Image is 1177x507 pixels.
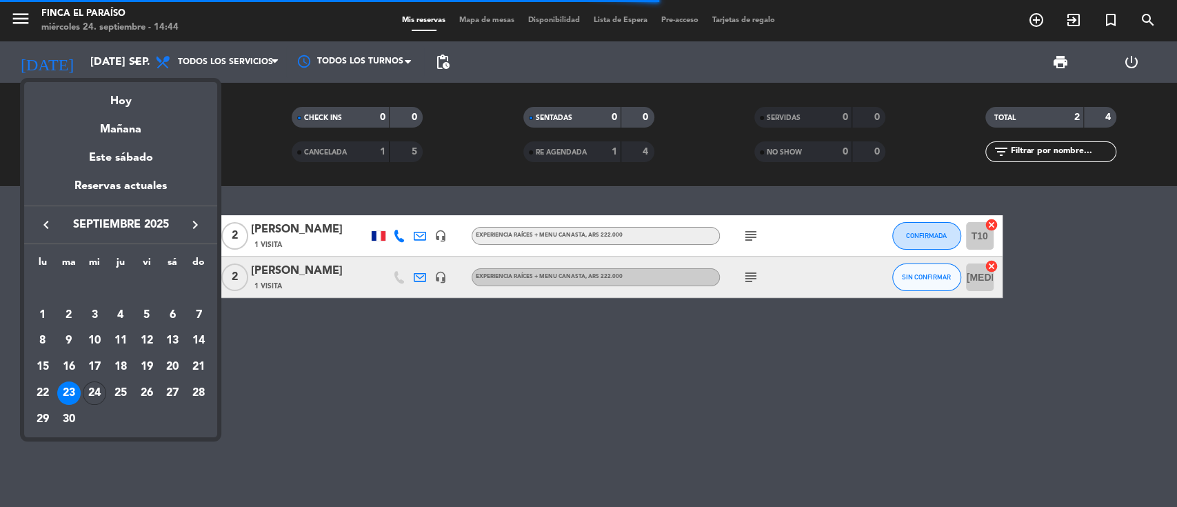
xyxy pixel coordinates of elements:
[187,217,203,233] i: keyboard_arrow_right
[30,302,56,328] td: 1 de septiembre de 2025
[108,328,134,355] td: 11 de septiembre de 2025
[135,355,159,379] div: 19
[56,255,82,276] th: martes
[185,302,212,328] td: 7 de septiembre de 2025
[81,380,108,406] td: 24 de septiembre de 2025
[161,330,184,353] div: 13
[134,380,160,406] td: 26 de septiembre de 2025
[56,406,82,433] td: 30 de septiembre de 2025
[109,330,132,353] div: 11
[57,330,81,353] div: 9
[135,304,159,327] div: 5
[38,217,54,233] i: keyboard_arrow_left
[187,330,210,353] div: 14
[108,354,134,380] td: 18 de septiembre de 2025
[160,354,186,380] td: 20 de septiembre de 2025
[56,380,82,406] td: 23 de septiembre de 2025
[31,330,54,353] div: 8
[59,216,183,234] span: septiembre 2025
[160,302,186,328] td: 6 de septiembre de 2025
[24,82,217,110] div: Hoy
[160,328,186,355] td: 13 de septiembre de 2025
[108,255,134,276] th: jueves
[185,380,212,406] td: 28 de septiembre de 2025
[30,255,56,276] th: lunes
[187,355,210,379] div: 21
[56,354,82,380] td: 16 de septiembre de 2025
[81,328,108,355] td: 10 de septiembre de 2025
[31,304,54,327] div: 1
[34,216,59,234] button: keyboard_arrow_left
[81,302,108,328] td: 3 de septiembre de 2025
[134,328,160,355] td: 12 de septiembre de 2025
[30,354,56,380] td: 15 de septiembre de 2025
[160,255,186,276] th: sábado
[109,355,132,379] div: 18
[57,381,81,405] div: 23
[83,355,106,379] div: 17
[24,177,217,206] div: Reservas actuales
[31,355,54,379] div: 15
[24,139,217,177] div: Este sábado
[187,381,210,405] div: 28
[57,304,81,327] div: 2
[30,276,212,302] td: SEP.
[185,255,212,276] th: domingo
[57,355,81,379] div: 16
[108,302,134,328] td: 4 de septiembre de 2025
[185,354,212,380] td: 21 de septiembre de 2025
[187,304,210,327] div: 7
[31,381,54,405] div: 22
[134,255,160,276] th: viernes
[81,255,108,276] th: miércoles
[83,330,106,353] div: 10
[56,302,82,328] td: 2 de septiembre de 2025
[183,216,208,234] button: keyboard_arrow_right
[161,355,184,379] div: 20
[135,381,159,405] div: 26
[134,354,160,380] td: 19 de septiembre de 2025
[83,381,106,405] div: 24
[31,408,54,431] div: 29
[83,304,106,327] div: 3
[30,328,56,355] td: 8 de septiembre de 2025
[57,408,81,431] div: 30
[161,381,184,405] div: 27
[108,380,134,406] td: 25 de septiembre de 2025
[161,304,184,327] div: 6
[185,328,212,355] td: 14 de septiembre de 2025
[30,380,56,406] td: 22 de septiembre de 2025
[134,302,160,328] td: 5 de septiembre de 2025
[81,354,108,380] td: 17 de septiembre de 2025
[30,406,56,433] td: 29 de septiembre de 2025
[135,330,159,353] div: 12
[109,381,132,405] div: 25
[160,380,186,406] td: 27 de septiembre de 2025
[24,110,217,139] div: Mañana
[56,328,82,355] td: 9 de septiembre de 2025
[109,304,132,327] div: 4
